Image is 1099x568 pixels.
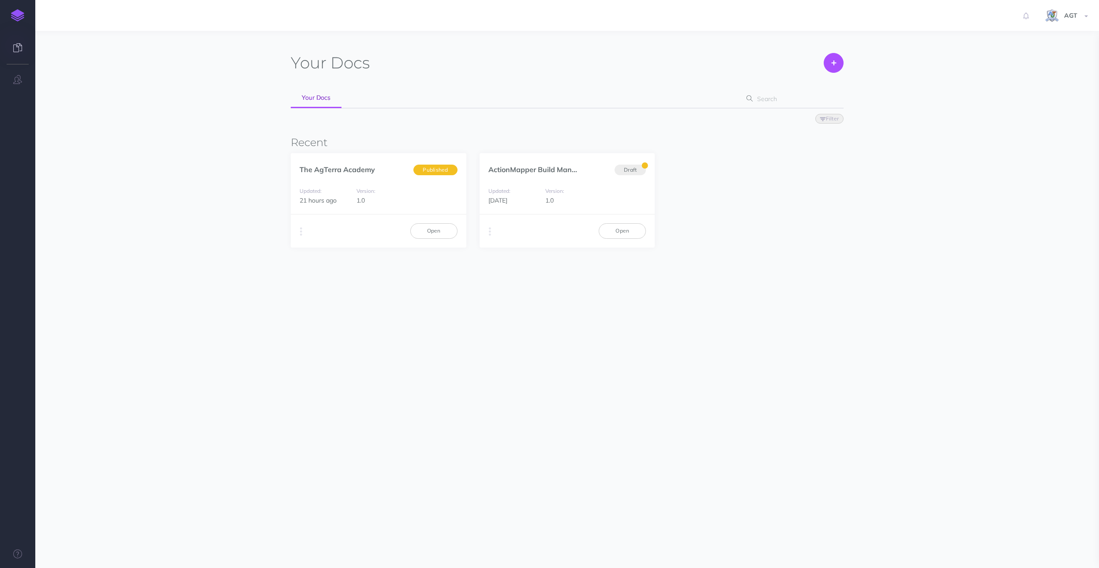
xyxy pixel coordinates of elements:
[488,188,510,194] small: Updated:
[291,88,341,108] a: Your Docs
[815,114,844,124] button: Filter
[356,196,365,204] span: 1.0
[754,91,830,107] input: Search
[599,223,646,238] a: Open
[302,94,330,102] span: Your Docs
[1044,8,1060,24] img: iCxL6hB4gPtK36lnwjqkK90dLekSAv8p9JC67nPZ.png
[489,226,491,238] i: More actions
[300,226,302,238] i: More actions
[291,137,844,148] h3: Recent
[1060,11,1082,19] span: AGT
[488,196,507,204] span: [DATE]
[545,196,554,204] span: 1.0
[300,188,322,194] small: Updated:
[11,9,24,22] img: logo-mark.svg
[410,223,458,238] a: Open
[300,196,337,204] span: 21 hours ago
[488,165,577,174] a: ActionMapper Build Man...
[300,165,375,174] a: The AgTerra Academy
[356,188,375,194] small: Version:
[291,53,370,73] h1: Docs
[291,53,326,72] span: Your
[545,188,564,194] small: Version:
